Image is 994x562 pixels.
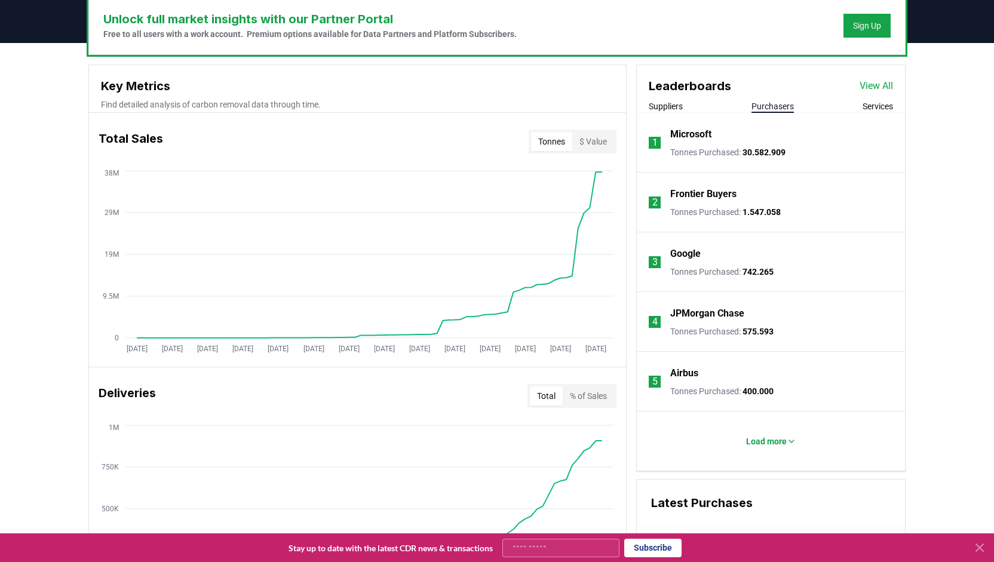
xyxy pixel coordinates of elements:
span: 575.593 [743,327,774,336]
tspan: [DATE] [268,345,289,353]
tspan: [DATE] [339,345,360,353]
button: % of Sales [563,386,614,406]
h3: Key Metrics [101,77,614,95]
h3: Unlock full market insights with our Partner Portal [103,10,517,28]
a: Frontier Buyers [670,187,737,201]
p: 1 [652,136,658,150]
a: Airbus [670,366,698,380]
h3: Total Sales [99,130,163,153]
p: 5 [652,374,658,389]
tspan: 750K [102,463,119,471]
tspan: 19M [105,250,119,259]
tspan: [DATE] [480,345,501,353]
p: Free to all users with a work account. Premium options available for Data Partners and Platform S... [103,28,517,40]
tspan: [DATE] [233,345,254,353]
p: 3 [652,255,658,269]
span: 1.547.058 [743,207,781,217]
tspan: [DATE] [162,345,183,353]
a: Microsoft [670,127,711,142]
tspan: 1M [109,423,119,432]
p: Tonnes Purchased : [670,146,786,158]
tspan: [DATE] [515,345,536,353]
tspan: [DATE] [374,345,395,353]
p: Tonnes Purchased : [670,266,774,278]
p: 2 [652,195,658,210]
h3: Leaderboards [649,77,731,95]
button: Suppliers [649,100,683,112]
h3: Latest Purchases [651,494,891,512]
button: Services [863,100,893,112]
span: 742.265 [743,267,774,277]
tspan: [DATE] [127,345,148,353]
button: Total [530,386,563,406]
tspan: [DATE] [585,345,606,353]
button: Purchasers [751,100,794,112]
p: Tonnes Purchased : [670,385,774,397]
span: 30.582.909 [743,148,786,157]
p: Tonnes Purchased : [670,325,774,337]
p: Find detailed analysis of carbon removal data through time. [101,99,614,110]
p: Tonnes Purchased : [670,206,781,218]
button: Load more [737,429,806,453]
p: 4 [652,315,658,329]
tspan: [DATE] [409,345,430,353]
tspan: 38M [105,169,119,177]
button: $ Value [572,132,614,151]
tspan: 0 [115,334,119,342]
tspan: 9.5M [103,292,119,300]
tspan: 29M [105,208,119,217]
p: Load more [746,435,787,447]
tspan: 500K [102,505,119,513]
tspan: [DATE] [550,345,571,353]
button: Tonnes [531,132,572,151]
tspan: [DATE] [444,345,465,353]
tspan: [DATE] [198,345,219,353]
a: Google [670,247,701,261]
button: Sign Up [843,14,891,38]
a: Sign Up [853,20,881,32]
a: JPMorgan Chase [670,306,744,321]
tspan: [DATE] [303,345,324,353]
a: View All [860,79,893,93]
span: 400.000 [743,386,774,396]
h3: Deliveries [99,384,156,408]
